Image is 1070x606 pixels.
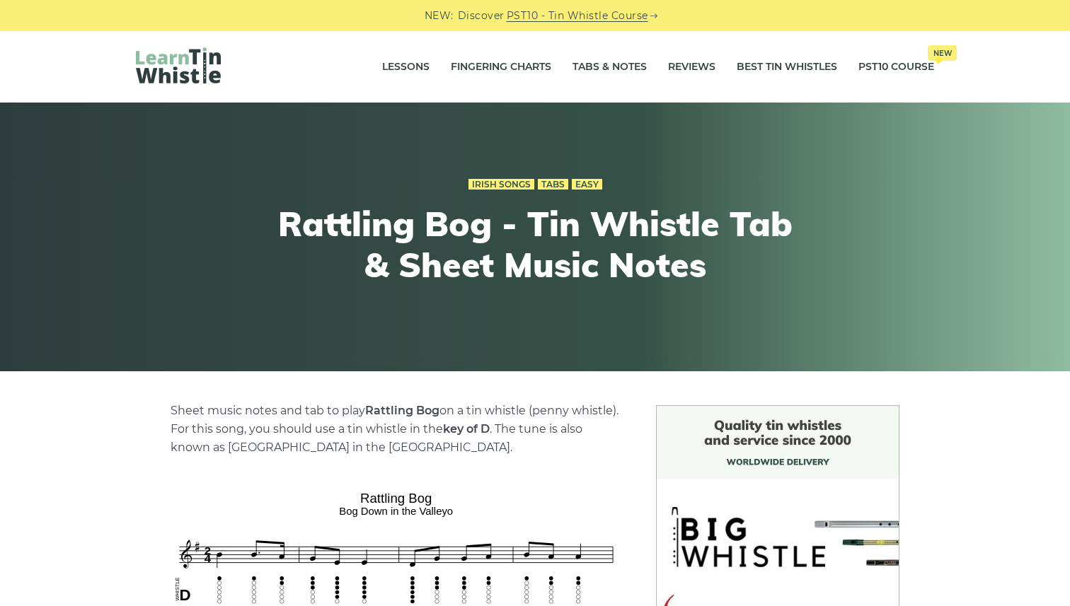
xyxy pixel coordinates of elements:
[668,49,715,85] a: Reviews
[275,204,795,285] h1: Rattling Bog - Tin Whistle Tab & Sheet Music Notes
[382,49,430,85] a: Lessons
[858,49,934,85] a: PST10 CourseNew
[443,422,490,436] strong: key of D
[468,179,534,190] a: Irish Songs
[928,45,957,61] span: New
[171,402,622,457] p: Sheet music notes and tab to play on a tin whistle (penny whistle). For this song, you should use...
[572,179,602,190] a: Easy
[737,49,837,85] a: Best Tin Whistles
[365,404,439,417] strong: Rattling Bog
[451,49,551,85] a: Fingering Charts
[538,179,568,190] a: Tabs
[136,47,221,83] img: LearnTinWhistle.com
[573,49,647,85] a: Tabs & Notes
